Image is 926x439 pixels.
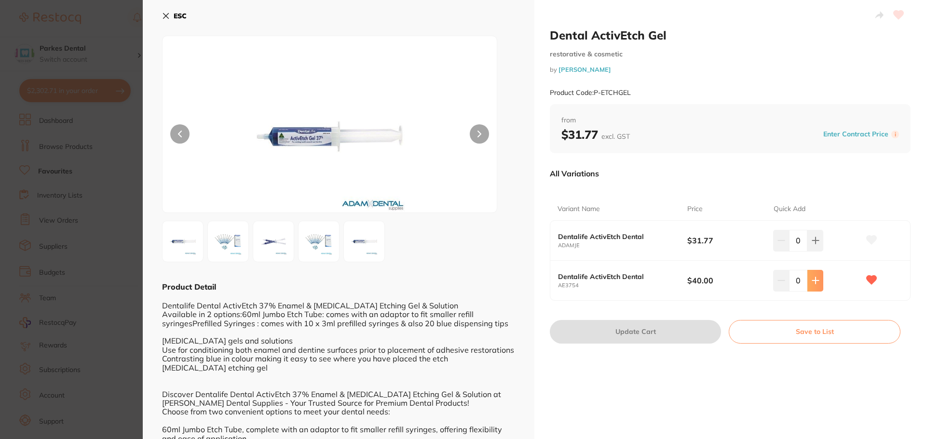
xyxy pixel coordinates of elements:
b: $31.77 [687,235,765,246]
img: RS5qcGc [165,224,200,259]
p: All Variations [550,169,599,178]
button: Enter Contract Price [820,130,891,139]
small: ADAMJE [558,242,687,249]
small: Product Code: P-ETCHGEL [550,89,631,97]
small: AE3754 [558,282,687,289]
span: excl. GST [601,132,630,141]
p: Price [687,204,703,214]
button: Update Cart [550,320,721,343]
b: Product Detail [162,282,216,292]
img: NF8yLmpwZw [256,224,291,259]
img: RS5qcGc [347,224,381,259]
small: by [550,66,911,73]
a: [PERSON_NAME] [558,66,611,73]
img: NC5qcGc [211,224,245,259]
b: ESC [174,12,187,20]
label: i [891,131,899,138]
b: Dentalife ActivEtch Dental [558,273,674,280]
img: RS5qcGc [230,60,430,213]
button: ESC [162,8,187,24]
b: Dentalife ActivEtch Dental [558,233,674,240]
span: from [561,116,899,125]
img: NC5qcGc [301,224,336,259]
h2: Dental ActivEtch Gel [550,28,911,42]
b: $40.00 [687,275,765,286]
p: Quick Add [774,204,805,214]
small: restorative & cosmetic [550,50,911,58]
button: Save to List [729,320,900,343]
p: Variant Name [558,204,600,214]
b: $31.77 [561,127,630,142]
